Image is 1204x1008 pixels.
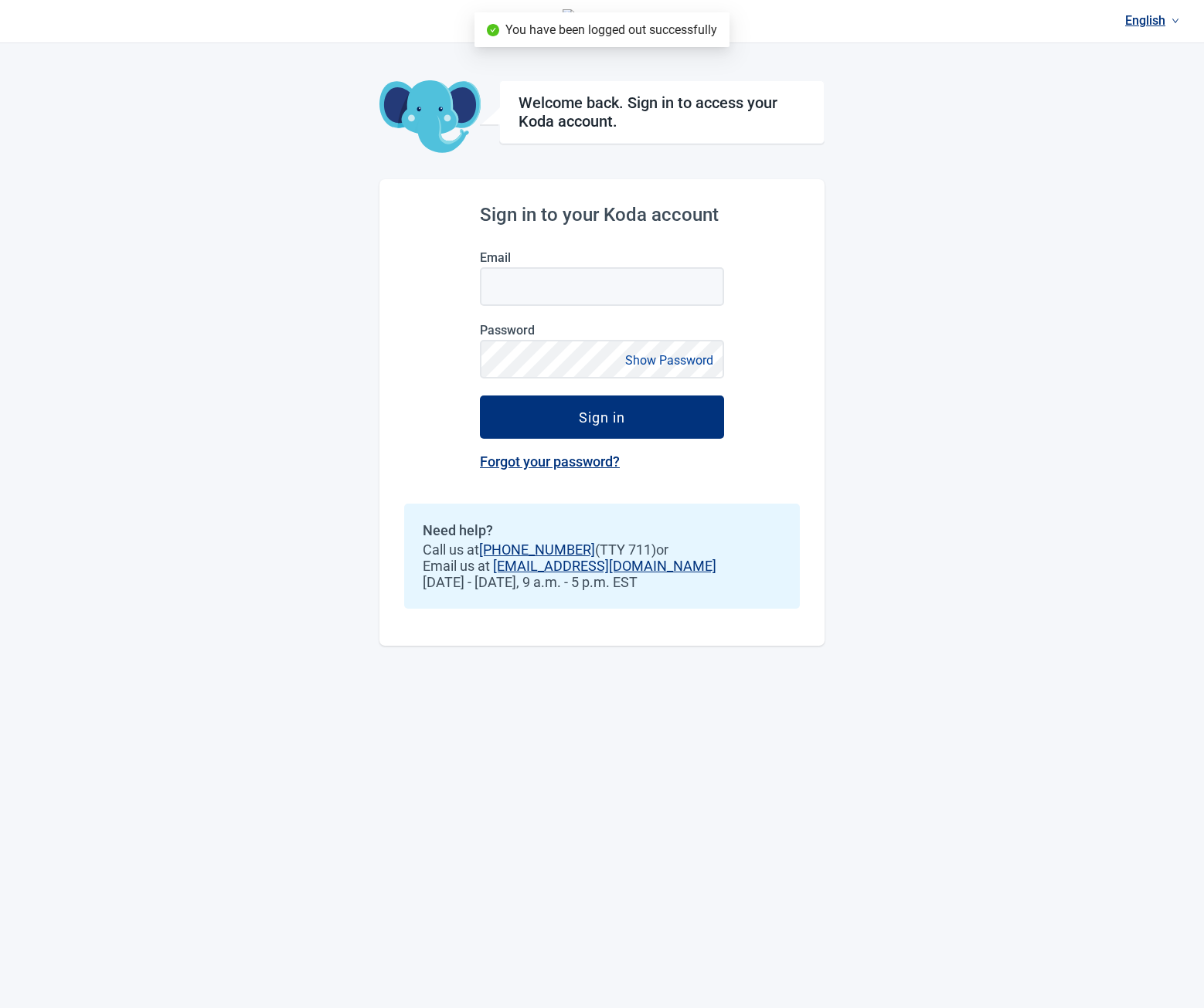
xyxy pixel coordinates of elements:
div: Sign in [579,409,625,425]
span: You have been logged out successfully [505,22,717,37]
a: [PHONE_NUMBER] [479,541,595,558]
button: Show Password [621,350,718,371]
label: Password [480,323,724,338]
label: Email [480,250,724,265]
a: Forgot your password? [480,453,620,470]
a: [EMAIL_ADDRESS][DOMAIN_NAME] [493,558,716,574]
a: Current language: English [1119,8,1185,33]
span: [DATE] - [DATE], 9 a.m. - 5 p.m. EST [423,574,781,590]
img: Koda Health [563,9,642,34]
span: down [1172,17,1179,25]
span: Call us at (TTY 711) or [423,541,781,558]
h1: Welcome back. Sign in to access your Koda account. [519,93,805,131]
main: Main content [379,43,825,646]
span: check-circle [487,24,499,36]
h2: Need help? [423,522,781,538]
button: Sign in [480,395,724,439]
span: Email us at [423,558,781,574]
h2: Sign in to your Koda account [480,204,724,226]
img: Koda Elephant [379,80,481,154]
